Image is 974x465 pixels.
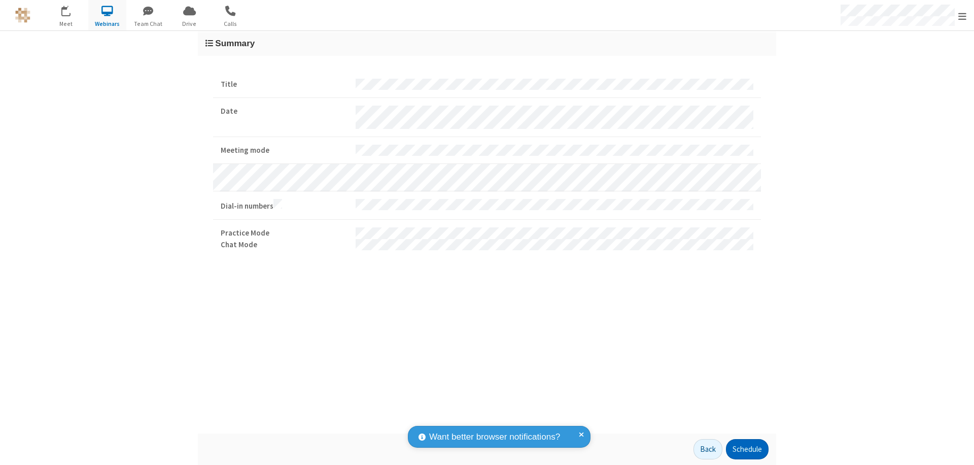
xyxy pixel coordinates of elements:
strong: Title [221,79,348,90]
strong: Date [221,106,348,117]
iframe: Chat [949,439,966,458]
strong: Dial-in numbers [221,199,348,212]
button: Back [693,439,722,459]
img: QA Selenium DO NOT DELETE OR CHANGE [15,8,30,23]
span: Meet [47,19,85,28]
strong: Practice Mode [221,227,348,239]
div: 33 [67,6,76,13]
button: Schedule [726,439,769,459]
span: Webinars [88,19,126,28]
span: Drive [170,19,208,28]
strong: Chat Mode [221,239,348,251]
span: Summary [215,38,255,48]
span: Want better browser notifications? [429,430,560,444]
span: Team Chat [129,19,167,28]
strong: Meeting mode [221,145,348,156]
span: Calls [212,19,250,28]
